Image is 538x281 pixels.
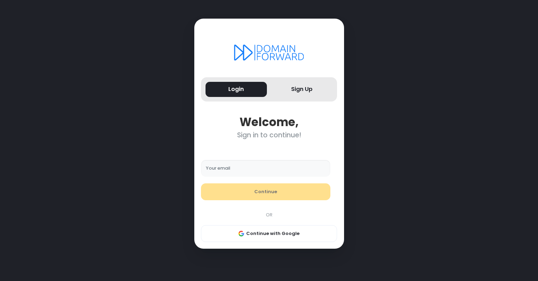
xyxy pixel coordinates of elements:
button: Continue with Google [201,225,337,242]
div: Sign in to continue! [201,131,337,139]
div: Welcome, [201,115,337,129]
button: Sign Up [271,82,333,97]
button: Login [206,82,267,97]
div: OR [197,211,341,218]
